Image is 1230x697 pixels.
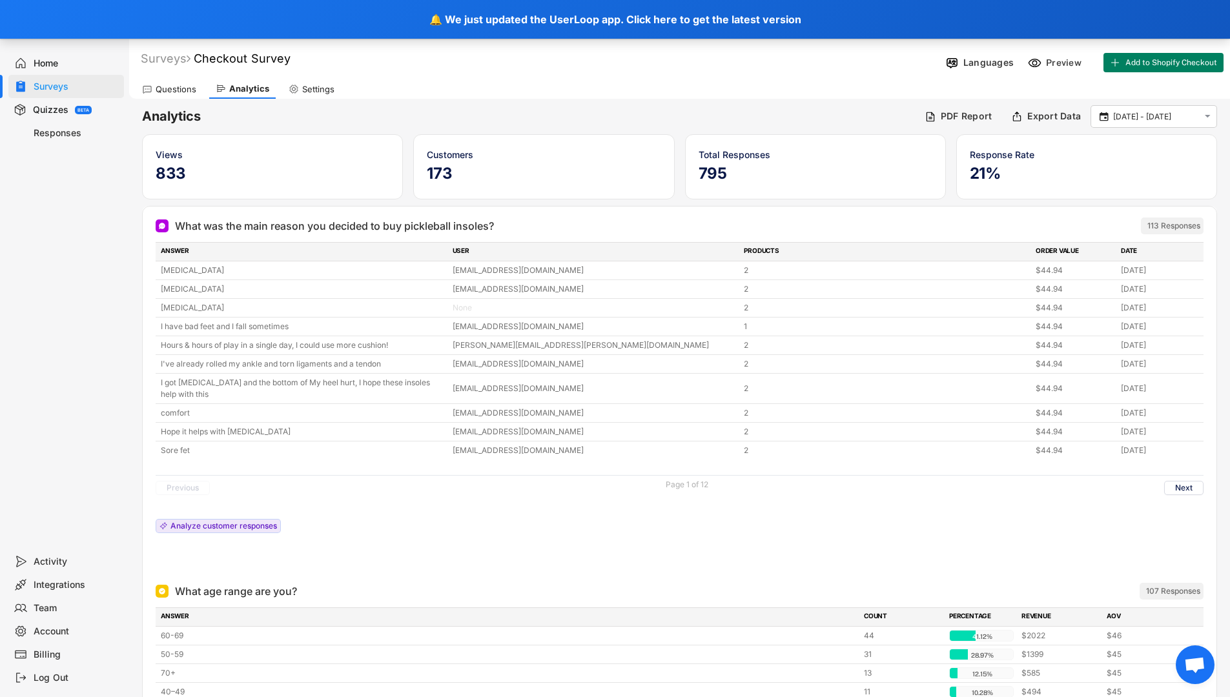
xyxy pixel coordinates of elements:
[952,649,1012,661] div: 28.97%
[170,522,277,530] div: Analyze customer responses
[161,407,445,419] div: comfort
[141,51,190,66] div: Surveys
[34,556,119,568] div: Activity
[175,218,494,234] div: What was the main reason you decided to buy pickleball insoles?
[963,57,1014,68] div: Languages
[744,246,1028,258] div: PRODUCTS
[1107,630,1184,641] div: $46
[699,164,932,183] h5: 795
[158,587,166,595] img: Single Select
[34,602,119,614] div: Team
[34,649,119,661] div: Billing
[1121,383,1198,394] div: [DATE]
[77,108,89,112] div: BETA
[744,283,1028,295] div: 2
[33,104,68,116] div: Quizzes
[744,383,1028,394] div: 2
[453,407,737,419] div: [EMAIL_ADDRESS][DOMAIN_NAME]
[1036,358,1113,370] div: $44.94
[453,358,737,370] div: [EMAIL_ADDRESS][DOMAIN_NAME]
[1036,383,1113,394] div: $44.94
[161,426,445,438] div: Hope it helps with [MEDICAL_DATA]
[1021,667,1099,679] div: $585
[1036,246,1113,258] div: ORDER VALUE
[34,672,119,684] div: Log Out
[161,649,856,660] div: 50-59
[1107,611,1184,623] div: AOV
[1176,645,1215,684] div: Open chat
[427,164,661,183] h5: 173
[744,265,1028,276] div: 2
[1205,111,1211,122] text: 
[864,649,941,660] div: 31
[744,339,1028,351] div: 2
[229,83,269,94] div: Analytics
[744,358,1028,370] div: 2
[744,445,1028,456] div: 2
[864,630,941,641] div: 44
[161,445,445,456] div: Sore fet
[34,625,119,638] div: Account
[453,265,737,276] div: [EMAIL_ADDRESS][DOMAIN_NAME]
[1107,649,1184,660] div: $45
[1121,445,1198,456] div: [DATE]
[161,611,856,623] div: ANSWER
[744,302,1028,314] div: 2
[453,426,737,438] div: [EMAIL_ADDRESS][DOMAIN_NAME]
[161,265,445,276] div: [MEDICAL_DATA]
[453,383,737,394] div: [EMAIL_ADDRESS][DOMAIN_NAME]
[427,148,661,161] div: Customers
[970,164,1204,183] h5: 21%
[666,481,708,489] div: Page 1 of 12
[1121,246,1198,258] div: DATE
[1147,221,1200,231] div: 113 Responses
[34,127,119,139] div: Responses
[34,81,119,93] div: Surveys
[970,148,1204,161] div: Response Rate
[453,321,737,332] div: [EMAIL_ADDRESS][DOMAIN_NAME]
[1121,302,1198,314] div: [DATE]
[156,164,389,183] h5: 833
[1036,407,1113,419] div: $44.94
[1036,445,1113,456] div: $44.94
[1121,321,1198,332] div: [DATE]
[744,321,1028,332] div: 1
[453,283,737,295] div: [EMAIL_ADDRESS][DOMAIN_NAME]
[1021,649,1099,660] div: $1399
[952,668,1012,680] div: 12.15%
[945,56,959,70] img: Language%20Icon.svg
[941,110,992,122] div: PDF Report
[142,108,915,125] h6: Analytics
[156,148,389,161] div: Views
[194,52,291,65] font: Checkout Survey
[453,339,737,351] div: [PERSON_NAME][EMAIL_ADDRESS][PERSON_NAME][DOMAIN_NAME]
[952,631,1012,642] div: 41.12%
[161,283,445,295] div: [MEDICAL_DATA]
[161,377,445,400] div: I got [MEDICAL_DATA] and the bottom of My heel hurt, I hope these insoles help with this
[1046,57,1085,68] div: Preview
[699,148,932,161] div: Total Responses
[1121,283,1198,295] div: [DATE]
[1036,339,1113,351] div: $44.94
[453,302,737,314] div: None
[158,222,166,230] img: Open Ended
[161,339,445,351] div: Hours & hours of play in a single day, I could use more cushion!
[1121,339,1198,351] div: [DATE]
[156,84,196,95] div: Questions
[1121,358,1198,370] div: [DATE]
[1100,110,1109,122] text: 
[302,84,334,95] div: Settings
[1027,110,1081,122] div: Export Data
[161,358,445,370] div: I've already rolled my ankle and torn ligaments and a tendon
[161,302,445,314] div: [MEDICAL_DATA]
[1021,611,1099,623] div: REVENUE
[1036,321,1113,332] div: $44.94
[1113,110,1198,123] input: Select Date Range
[1125,59,1217,66] span: Add to Shopify Checkout
[161,630,856,641] div: 60-69
[453,445,737,456] div: [EMAIL_ADDRESS][DOMAIN_NAME]
[1121,426,1198,438] div: [DATE]
[1121,265,1198,276] div: [DATE]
